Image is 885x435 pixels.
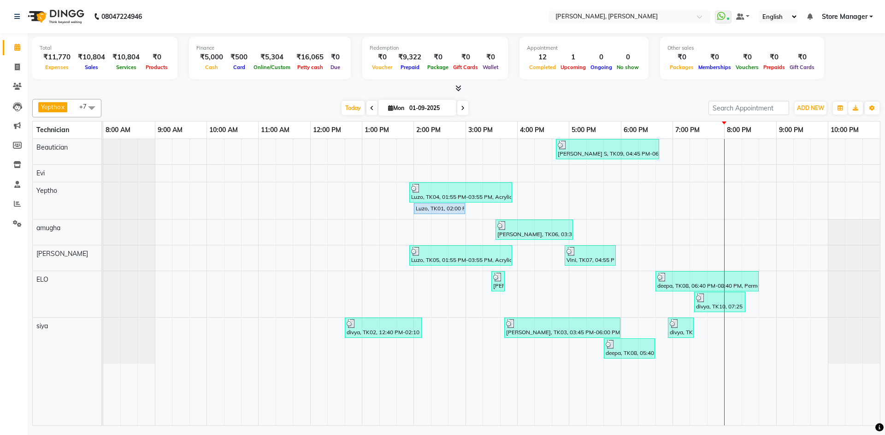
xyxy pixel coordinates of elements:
[207,123,240,137] a: 10:00 AM
[557,140,658,158] div: [PERSON_NAME] S, TK09, 04:45 PM-06:45 PM, AVL Express Pedicure,Upperlip Wax,Wax Brizilian Under A...
[295,64,325,70] span: Petty cash
[733,52,761,63] div: ₹0
[588,52,614,63] div: 0
[60,103,65,110] a: x
[231,64,248,70] span: Card
[761,64,787,70] span: Prepaids
[196,44,343,52] div: Finance
[492,273,504,290] div: [PERSON_NAME], TK03, 03:30 PM-03:45 PM, Nail Art - Glitter Per Finger (Hand)
[311,123,343,137] a: 12:00 PM
[196,52,227,63] div: ₹5,000
[41,103,60,110] span: Yeptho
[43,64,71,70] span: Expenses
[673,123,702,137] a: 7:00 PM
[370,64,395,70] span: Voucher
[40,52,74,63] div: ₹11,770
[695,293,744,311] div: divya, TK10, 07:25 PM-08:25 PM, Nail Art - Cat Eye (Hand)
[251,52,293,63] div: ₹5,304
[114,64,139,70] span: Services
[505,319,619,336] div: [PERSON_NAME], TK03, 03:45 PM-06:00 PM, Nail Art - Glitter Per Finger (Toes),AVL Express Manicure...
[605,340,654,357] div: deepa, TK08, 05:40 PM-06:40 PM, Permanent Nail Paint - Solid Color (Toes)
[414,123,443,137] a: 2:00 PM
[614,64,641,70] span: No show
[386,104,407,111] span: Mon
[36,224,60,232] span: amugha
[451,52,480,63] div: ₹0
[558,52,588,63] div: 1
[36,169,45,177] span: Evi
[527,52,558,63] div: 12
[518,123,547,137] a: 4:00 PM
[466,123,495,137] a: 3:00 PM
[656,273,758,290] div: deepa, TK08, 06:40 PM-08:40 PM, Permanent Nail Paint - Solid Color (Hand),Nail Extension - Acryli...
[328,64,342,70] span: Due
[527,64,558,70] span: Completed
[496,221,572,238] div: [PERSON_NAME], TK06, 03:35 PM-05:05 PM, Gel polish removal,Nail Art - Cat Eye (Hand)
[527,44,641,52] div: Appointment
[109,52,143,63] div: ₹10,804
[777,123,806,137] a: 9:00 PM
[828,123,861,137] a: 10:00 PM
[36,322,48,330] span: siya
[398,64,422,70] span: Prepaid
[667,64,696,70] span: Packages
[822,12,867,22] span: Store Manager
[362,123,391,137] a: 1:00 PM
[696,52,733,63] div: ₹0
[566,247,615,264] div: Vini, TK07, 04:55 PM-05:55 PM, Restoration - Removal of Extension (Hand)
[79,103,94,110] span: +7
[103,123,133,137] a: 8:00 AM
[40,44,170,52] div: Total
[36,275,48,284] span: ELO
[797,104,824,111] span: ADD NEW
[787,64,817,70] span: Gift Cards
[346,319,421,336] div: divya, TK02, 12:40 PM-02:10 PM, Gel polish removal,AVL Express Pedicure
[696,64,733,70] span: Memberships
[293,52,327,63] div: ₹16,065
[101,4,142,29] b: 08047224946
[24,4,87,29] img: logo
[203,64,220,70] span: Cash
[395,52,425,63] div: ₹9,322
[425,52,451,63] div: ₹0
[407,101,453,115] input: 2025-09-01
[667,52,696,63] div: ₹0
[667,44,817,52] div: Other sales
[415,204,464,213] div: Luzo, TK01, 02:00 PM-03:00 PM, Permanent Nail Paint - Solid Color (Hand)
[410,184,511,201] div: Luzo, TK04, 01:55 PM-03:55 PM, Acrylic Extenions + Gel Nail Paint,Nail Art - Cat Eye (Hand)
[558,64,588,70] span: Upcoming
[761,52,787,63] div: ₹0
[410,247,511,264] div: Luzo, TK05, 01:55 PM-03:55 PM, Acrylic Extenions + Gel Nail Paint,Nail Art - Cat Eye (Hand)
[143,64,170,70] span: Products
[425,64,451,70] span: Package
[74,52,109,63] div: ₹10,804
[342,101,365,115] span: Today
[451,64,480,70] span: Gift Cards
[36,249,88,258] span: [PERSON_NAME]
[370,52,395,63] div: ₹0
[614,52,641,63] div: 0
[588,64,614,70] span: Ongoing
[733,64,761,70] span: Vouchers
[480,64,501,70] span: Wallet
[327,52,343,63] div: ₹0
[36,126,69,134] span: Technician
[795,102,826,115] button: ADD NEW
[480,52,501,63] div: ₹0
[621,123,650,137] a: 6:00 PM
[155,123,185,137] a: 9:00 AM
[787,52,817,63] div: ₹0
[36,143,68,151] span: Beautician
[251,64,293,70] span: Online/Custom
[725,123,754,137] a: 8:00 PM
[669,319,693,336] div: divya, TK10, 06:55 PM-07:25 PM, Gel polish removal
[83,64,100,70] span: Sales
[569,123,598,137] a: 5:00 PM
[259,123,292,137] a: 11:00 AM
[227,52,251,63] div: ₹500
[36,186,57,195] span: Yeptho
[143,52,170,63] div: ₹0
[708,101,789,115] input: Search Appointment
[370,44,501,52] div: Redemption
